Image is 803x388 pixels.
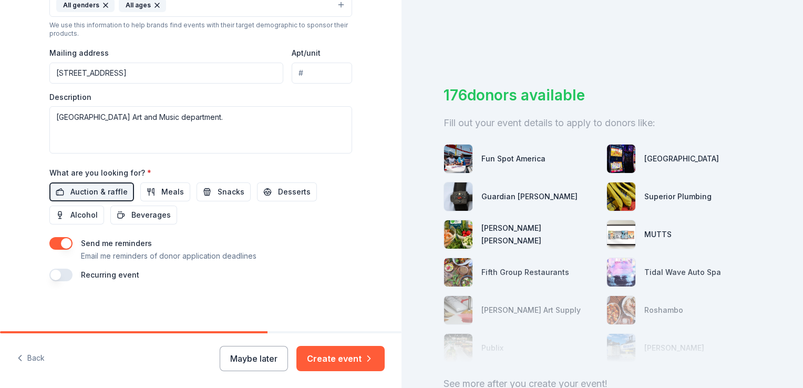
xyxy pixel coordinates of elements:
[49,106,352,154] textarea: [GEOGRAPHIC_DATA] Art and Music department.
[81,270,139,279] label: Recurring event
[49,63,283,84] input: Enter a US address
[49,206,104,224] button: Alcohol
[607,220,635,249] img: photo for MUTTS
[220,346,288,371] button: Maybe later
[140,182,190,201] button: Meals
[49,92,91,103] label: Description
[644,152,719,165] div: [GEOGRAPHIC_DATA]
[49,168,151,178] label: What are you looking for?
[49,21,352,38] div: We use this information to help brands find events with their target demographic to sponsor their...
[81,250,256,262] p: Email me reminders of donor application deadlines
[292,48,321,58] label: Apt/unit
[444,220,472,249] img: photo for Harris Teeter
[292,63,352,84] input: #
[607,182,635,211] img: photo for Superior Plumbing
[296,346,385,371] button: Create event
[17,348,45,370] button: Back
[257,182,317,201] button: Desserts
[444,115,761,131] div: Fill out your event details to apply to donors like:
[161,186,184,198] span: Meals
[481,152,545,165] div: Fun Spot America
[644,190,712,203] div: Superior Plumbing
[81,239,152,248] label: Send me reminders
[481,222,598,247] div: [PERSON_NAME] [PERSON_NAME]
[481,190,578,203] div: Guardian [PERSON_NAME]
[644,228,672,241] div: MUTTS
[444,145,472,173] img: photo for Fun Spot America
[70,209,98,221] span: Alcohol
[110,206,177,224] button: Beverages
[278,186,311,198] span: Desserts
[218,186,244,198] span: Snacks
[70,186,128,198] span: Auction & raffle
[131,209,171,221] span: Beverages
[607,145,635,173] img: photo for Wind Creek Hospitality
[49,182,134,201] button: Auction & raffle
[197,182,251,201] button: Snacks
[444,84,761,106] div: 176 donors available
[444,182,472,211] img: photo for Guardian Angel Device
[49,48,109,58] label: Mailing address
